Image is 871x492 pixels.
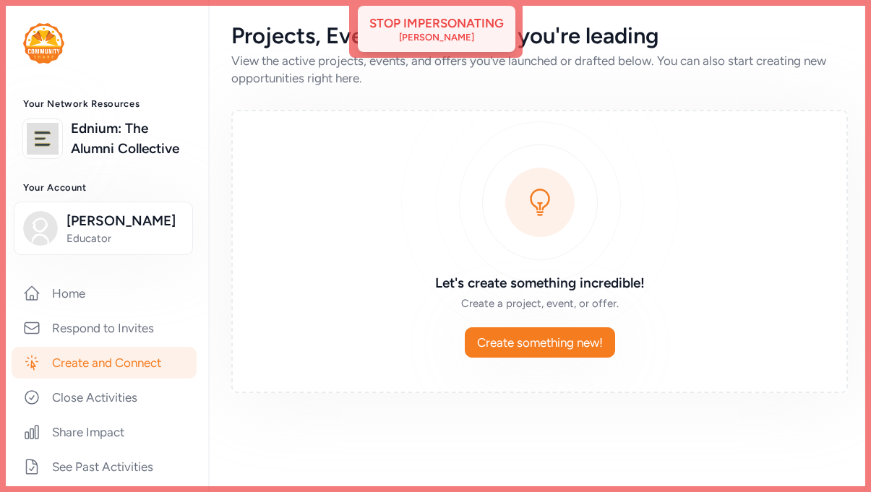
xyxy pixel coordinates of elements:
[369,14,504,32] div: Stop impersonating
[465,327,615,358] button: Create something new!
[12,312,197,344] a: Respond to Invites
[71,118,185,159] a: Ednium: The Alumni Collective
[12,381,197,413] a: Close Activities
[27,123,59,155] img: logo
[231,23,848,49] div: Projects, Events, and Offers you're leading
[332,296,748,311] div: Create a project, event, or offer.
[477,334,603,351] span: Create something new!
[12,451,197,483] a: See Past Activities
[14,202,193,255] button: [PERSON_NAME]Educator
[66,211,184,231] span: [PERSON_NAME]
[23,23,64,64] img: logo
[12,277,197,309] a: Home
[399,32,474,43] div: [PERSON_NAME]
[12,416,197,448] a: Share Impact
[231,52,848,87] div: View the active projects, events, and offers you've launched or drafted below. You can also start...
[23,98,185,110] h3: Your Network Resources
[23,182,185,194] h3: Your Account
[332,273,748,293] h3: Let's create something incredible!
[66,231,184,246] span: Educator
[12,347,197,379] a: Create and Connect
